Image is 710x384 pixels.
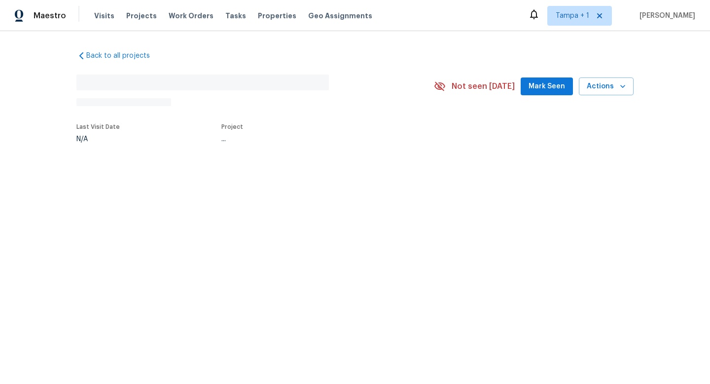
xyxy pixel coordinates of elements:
[221,136,411,143] div: ...
[126,11,157,21] span: Projects
[225,12,246,19] span: Tasks
[94,11,114,21] span: Visits
[452,81,515,91] span: Not seen [DATE]
[529,80,565,93] span: Mark Seen
[587,80,626,93] span: Actions
[308,11,372,21] span: Geo Assignments
[521,77,573,96] button: Mark Seen
[556,11,589,21] span: Tampa + 1
[76,136,120,143] div: N/A
[636,11,695,21] span: [PERSON_NAME]
[76,51,171,61] a: Back to all projects
[34,11,66,21] span: Maestro
[258,11,296,21] span: Properties
[579,77,634,96] button: Actions
[221,124,243,130] span: Project
[76,124,120,130] span: Last Visit Date
[169,11,213,21] span: Work Orders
